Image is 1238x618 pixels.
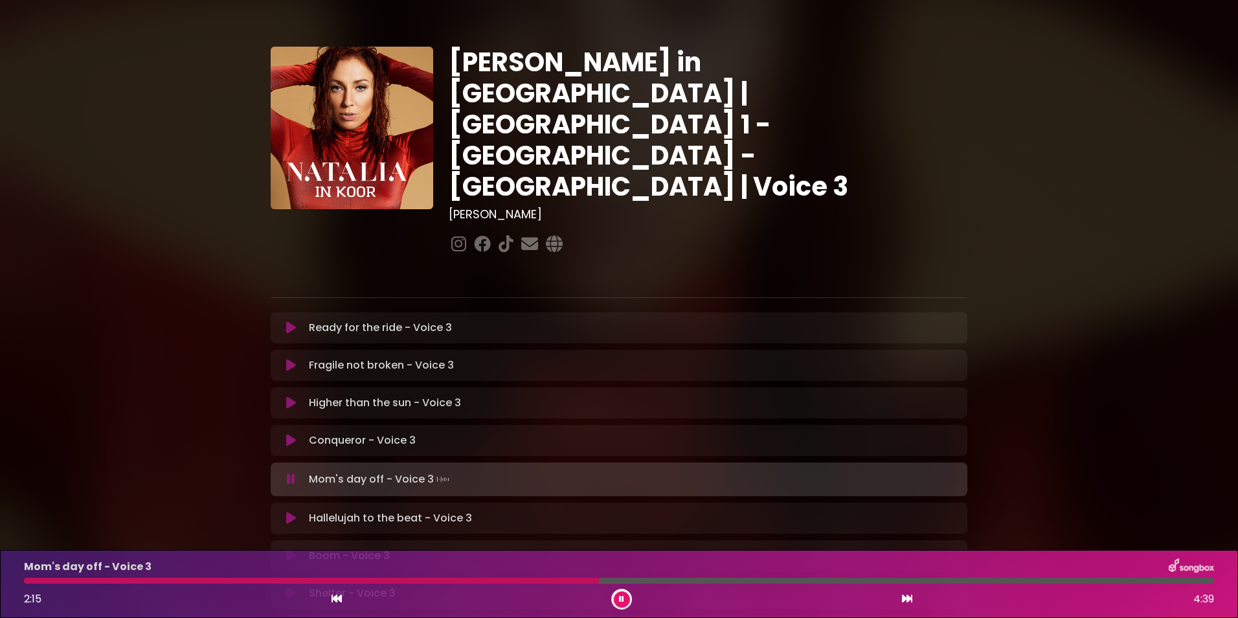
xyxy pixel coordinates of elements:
[1169,558,1214,575] img: songbox-logo-white.png
[434,470,452,488] img: waveform4.gif
[309,320,452,336] p: Ready for the ride - Voice 3
[449,207,967,222] h3: [PERSON_NAME]
[271,47,433,209] img: YTVS25JmS9CLUqXqkEhs
[24,559,152,575] p: Mom's day off - Voice 3
[309,470,452,488] p: Mom's day off - Voice 3
[309,548,390,564] p: Boom - Voice 3
[24,591,41,606] span: 2:15
[309,358,454,373] p: Fragile not broken - Voice 3
[1193,591,1214,607] span: 4:39
[309,395,461,411] p: Higher than the sun - Voice 3
[449,47,967,202] h1: [PERSON_NAME] in [GEOGRAPHIC_DATA] | [GEOGRAPHIC_DATA] 1 - [GEOGRAPHIC_DATA] - [GEOGRAPHIC_DATA] ...
[309,510,472,526] p: Hallelujah to the beat - Voice 3
[309,433,416,448] p: Conqueror - Voice 3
